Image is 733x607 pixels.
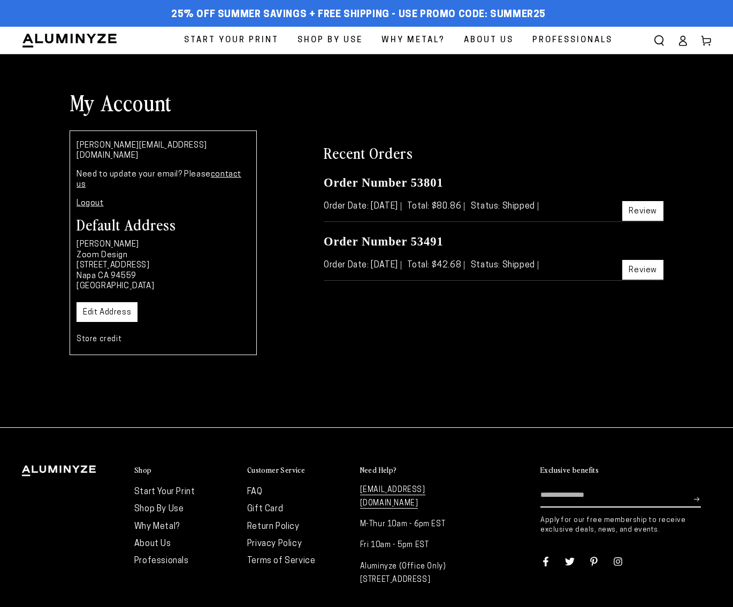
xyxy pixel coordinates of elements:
[134,523,180,531] a: Why Metal?
[134,488,195,496] a: Start Your Print
[134,557,189,565] a: Professionals
[77,335,121,343] a: Store credit
[134,465,152,475] h2: Shop
[184,33,279,48] span: Start Your Print
[134,505,184,513] a: Shop By Use
[134,540,171,548] a: About Us
[247,465,305,475] h2: Customer Service
[360,486,425,509] a: [EMAIL_ADDRESS][DOMAIN_NAME]
[324,235,444,248] a: Order Number 53491
[360,539,462,552] p: Fri 10am - 5pm EST
[289,27,371,54] a: Shop By Use
[471,261,538,270] span: Status: Shipped
[360,465,397,475] h2: Need Help?
[77,199,104,208] a: Logout
[373,27,453,54] a: Why Metal?
[324,143,663,162] h2: Recent Orders
[176,27,287,54] a: Start Your Print
[540,465,599,475] h2: Exclusive benefits
[532,33,613,48] span: Professionals
[324,261,401,270] span: Order Date: [DATE]
[540,465,712,475] summary: Exclusive benefits
[407,202,464,211] span: Total: $80.86
[464,33,514,48] span: About Us
[171,9,546,21] span: 25% off Summer Savings + Free Shipping - Use Promo Code: SUMMER25
[456,27,522,54] a: About Us
[647,29,671,52] summary: Search our site
[77,217,250,232] h3: Default Address
[540,516,712,535] p: Apply for our free membership to receive exclusive deals, news, and events.
[247,505,283,513] a: Gift Card
[622,260,663,280] a: Review
[360,560,462,587] p: Aluminyze (Office Only) [STREET_ADDRESS]
[247,557,316,565] a: Terms of Service
[70,88,663,116] h1: My Account
[21,33,118,49] img: Aluminyze
[381,33,445,48] span: Why Metal?
[77,170,250,190] p: Need to update your email? Please
[324,176,444,189] a: Order Number 53801
[247,465,349,475] summary: Customer Service
[360,465,462,475] summary: Need Help?
[471,202,538,211] span: Status: Shipped
[77,302,138,322] a: Edit Address
[297,33,363,48] span: Shop By Use
[77,240,250,292] p: [PERSON_NAME] Zoom Design [STREET_ADDRESS] Napa CA 94559 [GEOGRAPHIC_DATA]
[324,202,401,211] span: Order Date: [DATE]
[622,201,663,221] a: Review
[360,518,462,531] p: M-Thur 10am - 6pm EST
[134,465,236,475] summary: Shop
[247,488,263,496] a: FAQ
[247,523,300,531] a: Return Policy
[524,27,621,54] a: Professionals
[407,261,464,270] span: Total: $42.68
[694,483,701,516] button: Subscribe
[247,540,302,548] a: Privacy Policy
[77,141,250,162] p: [PERSON_NAME][EMAIL_ADDRESS][DOMAIN_NAME]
